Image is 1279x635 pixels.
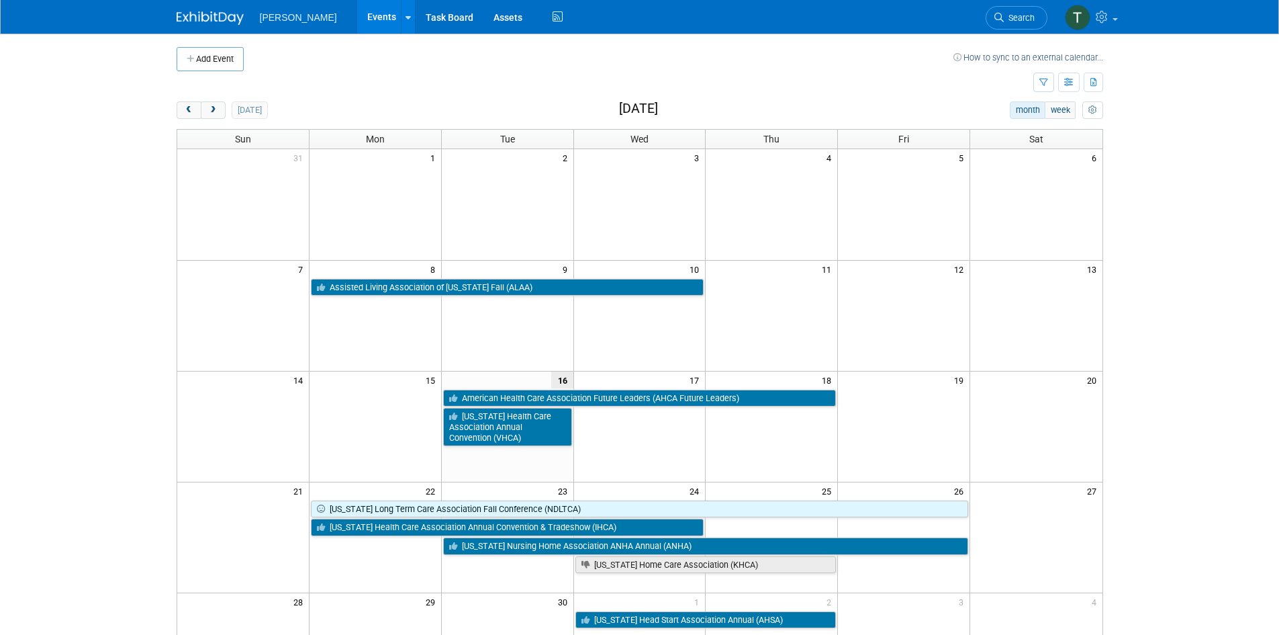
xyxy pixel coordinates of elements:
[551,372,573,388] span: 16
[619,101,658,116] h2: [DATE]
[688,372,705,388] span: 17
[424,593,441,610] span: 29
[311,519,704,536] a: [US_STATE] Health Care Association Annual Convention & Tradeshow (IHCA)
[763,134,779,144] span: Thu
[297,261,309,278] span: 7
[820,261,837,278] span: 11
[575,611,837,629] a: [US_STATE] Head Start Association Annual (AHSA)
[820,372,837,388] span: 18
[557,593,573,610] span: 30
[424,482,441,499] span: 22
[177,101,201,119] button: prev
[1045,101,1076,119] button: week
[693,149,705,166] span: 3
[177,11,244,25] img: ExhibitDay
[1086,482,1102,499] span: 27
[575,556,837,574] a: [US_STATE] Home Care Association (KHCA)
[177,47,244,71] button: Add Event
[561,261,573,278] span: 9
[292,149,309,166] span: 31
[1065,5,1090,30] img: Traci Varon
[292,372,309,388] span: 14
[630,134,649,144] span: Wed
[1010,101,1045,119] button: month
[311,501,968,518] a: [US_STATE] Long Term Care Association Fall Conference (NDLTCA)
[957,593,969,610] span: 3
[825,149,837,166] span: 4
[1086,372,1102,388] span: 20
[424,372,441,388] span: 15
[1090,149,1102,166] span: 6
[232,101,267,119] button: [DATE]
[292,482,309,499] span: 21
[1090,593,1102,610] span: 4
[311,279,704,296] a: Assisted Living Association of [US_STATE] Fall (ALAA)
[366,134,385,144] span: Mon
[1082,101,1102,119] button: myCustomButton
[1088,106,1097,115] i: Personalize Calendar
[820,482,837,499] span: 25
[693,593,705,610] span: 1
[235,134,251,144] span: Sun
[688,261,705,278] span: 10
[986,6,1047,30] a: Search
[292,593,309,610] span: 28
[500,134,515,144] span: Tue
[1086,261,1102,278] span: 13
[953,52,1103,62] a: How to sync to an external calendar...
[443,538,968,555] a: [US_STATE] Nursing Home Association ANHA Annual (ANHA)
[443,390,837,407] a: American Health Care Association Future Leaders (AHCA Future Leaders)
[443,408,572,446] a: [US_STATE] Health Care Association Annual Convention (VHCA)
[260,12,337,23] span: [PERSON_NAME]
[201,101,226,119] button: next
[429,261,441,278] span: 8
[1029,134,1043,144] span: Sat
[953,261,969,278] span: 12
[429,149,441,166] span: 1
[957,149,969,166] span: 5
[557,482,573,499] span: 23
[825,593,837,610] span: 2
[953,372,969,388] span: 19
[561,149,573,166] span: 2
[898,134,909,144] span: Fri
[1004,13,1035,23] span: Search
[953,482,969,499] span: 26
[688,482,705,499] span: 24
